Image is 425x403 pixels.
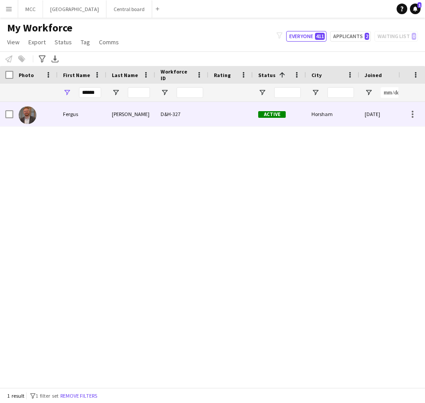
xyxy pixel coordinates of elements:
[18,0,43,18] button: MCC
[7,38,20,46] span: View
[59,391,99,401] button: Remove filters
[106,102,155,126] div: [PERSON_NAME]
[19,72,34,78] span: Photo
[365,72,382,78] span: Joined
[99,38,119,46] span: Comms
[79,87,101,98] input: First Name Filter Input
[19,106,36,124] img: Fergus Robinson
[58,102,106,126] div: Fergus
[37,54,47,64] app-action-btn: Advanced filters
[112,72,138,78] span: Last Name
[417,2,421,8] span: 1
[43,0,106,18] button: [GEOGRAPHIC_DATA]
[258,111,286,118] span: Active
[330,31,371,42] button: Applicants2
[51,36,75,48] a: Status
[77,36,94,48] a: Tag
[35,392,59,399] span: 1 filter set
[327,87,354,98] input: City Filter Input
[55,38,72,46] span: Status
[214,72,231,78] span: Rating
[274,87,301,98] input: Status Filter Input
[81,38,90,46] span: Tag
[7,21,72,35] span: My Workforce
[161,68,193,81] span: Workforce ID
[128,87,150,98] input: Last Name Filter Input
[410,4,421,14] a: 1
[315,33,325,40] span: 411
[177,87,203,98] input: Workforce ID Filter Input
[25,36,49,48] a: Export
[28,38,46,46] span: Export
[359,102,413,126] div: [DATE]
[112,89,120,97] button: Open Filter Menu
[365,33,369,40] span: 2
[306,102,359,126] div: Horsham
[63,72,90,78] span: First Name
[311,89,319,97] button: Open Filter Menu
[155,102,209,126] div: D&H-327
[50,54,60,64] app-action-btn: Export XLSX
[161,89,169,97] button: Open Filter Menu
[258,89,266,97] button: Open Filter Menu
[365,89,373,97] button: Open Filter Menu
[381,87,407,98] input: Joined Filter Input
[311,72,322,78] span: City
[258,72,275,78] span: Status
[95,36,122,48] a: Comms
[286,31,327,42] button: Everyone411
[106,0,152,18] button: Central board
[63,89,71,97] button: Open Filter Menu
[4,36,23,48] a: View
